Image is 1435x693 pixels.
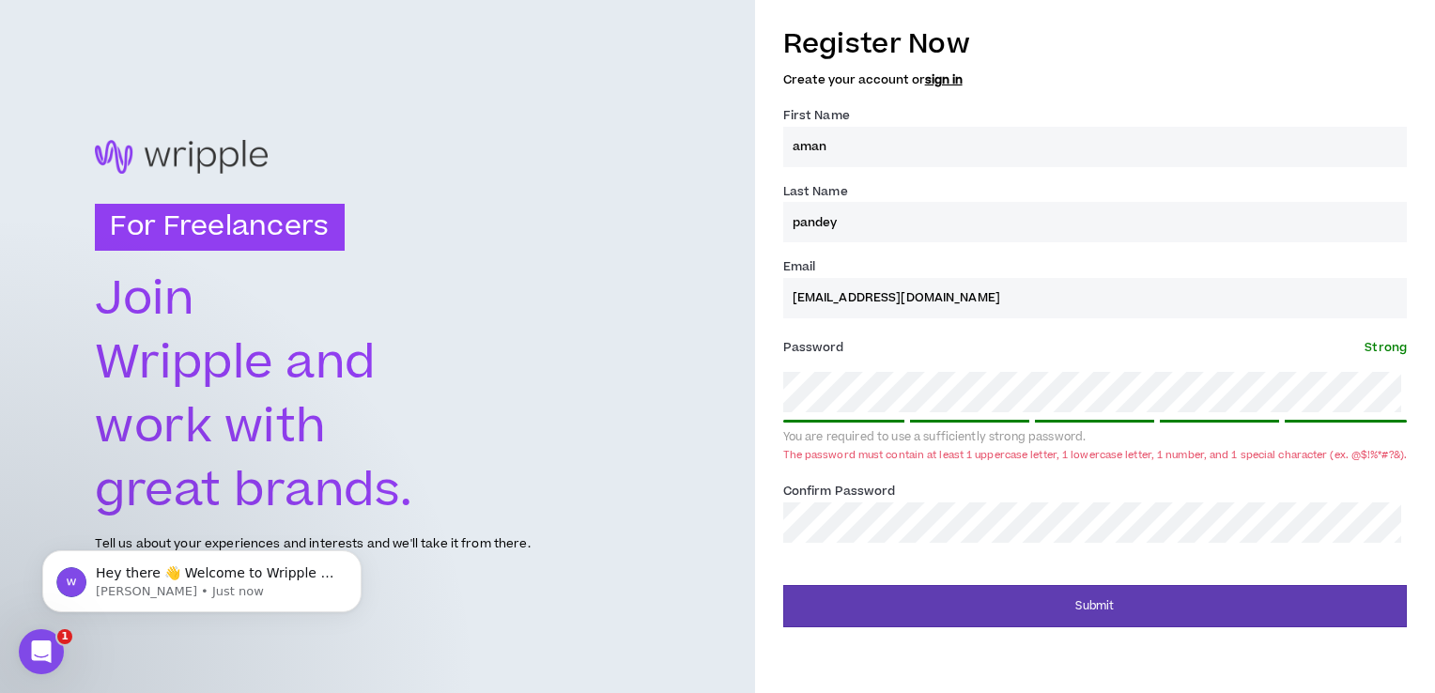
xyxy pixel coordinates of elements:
label: Last Name [783,177,848,207]
iframe: Intercom notifications message [14,511,390,642]
input: Last name [783,202,1407,242]
label: Email [783,252,816,282]
h3: Register Now [783,24,1407,64]
text: work with [95,394,326,460]
input: Enter Email [783,278,1407,318]
label: Confirm Password [783,476,896,506]
iframe: Intercom live chat [19,629,64,674]
div: You are required to use a sufficiently strong password. [783,430,1407,445]
span: Password [783,339,844,356]
div: The password must contain at least 1 uppercase letter, 1 lowercase letter, 1 number, and 1 specia... [783,448,1407,462]
text: Wripple and [95,331,375,396]
a: sign in [925,71,963,88]
span: 1 [57,629,72,644]
text: great brands. [95,458,412,524]
text: Join [95,267,193,332]
label: First Name [783,100,850,131]
span: Strong [1365,339,1407,356]
h3: For Freelancers [95,204,344,251]
input: First name [783,127,1407,167]
button: Submit [783,585,1407,627]
h5: Create your account or [783,73,1407,86]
